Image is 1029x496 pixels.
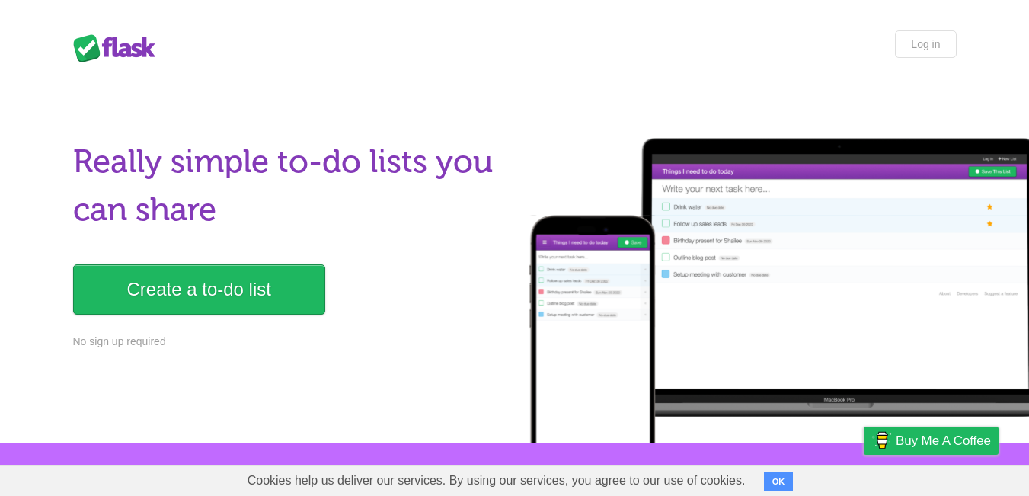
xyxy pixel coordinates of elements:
button: OK [764,472,794,491]
p: No sign up required [73,334,506,350]
span: Buy me a coffee [896,427,991,454]
a: Log in [895,30,956,58]
h1: Really simple to-do lists you can share [73,138,506,234]
span: Cookies help us deliver our services. By using our services, you agree to our use of cookies. [232,466,761,496]
a: Create a to-do list [73,264,325,315]
div: Flask Lists [73,34,165,62]
img: Buy me a coffee [871,427,892,453]
a: Buy me a coffee [864,427,999,455]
